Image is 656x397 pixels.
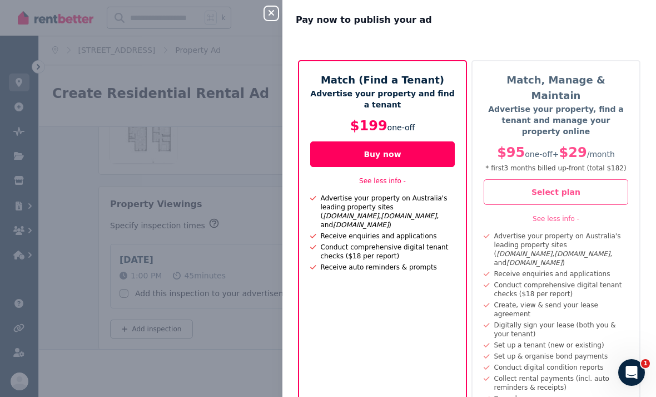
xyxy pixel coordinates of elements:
div: Collect rental payments (incl. auto reminders & receipts) [490,374,629,392]
button: Select plan [484,179,628,205]
span: / month [587,150,615,159]
div: Set up & organise bond payments [490,352,608,361]
i: [DOMAIN_NAME] [506,259,562,267]
h5: Match (Find a Tenant) [310,72,455,88]
span: $199 [350,118,387,134]
span: $29 [559,145,587,160]
span: one-off [387,123,415,132]
span: Pay now to publish your ad [296,13,432,27]
button: Buy now [310,141,455,167]
i: [DOMAIN_NAME] [381,212,436,220]
div: Set up a tenant (new or existing) [490,341,604,350]
div: Digitally sign your lease (both you & your tenant) [490,321,629,339]
div: Receive enquiries and applications [316,232,437,241]
div: Create, view & send your lease agreement [490,301,629,318]
div: Conduct digital condition reports [490,363,604,372]
span: + [553,150,559,159]
iframe: Intercom live chat [618,359,645,386]
a: See less info - [533,215,579,223]
div: Conduct comprehensive digital tenant checks ($18 per report) [490,281,629,298]
div: Conduct comprehensive digital tenant checks ($18 per report) [316,243,455,261]
p: * first 3 month s billed up-front (total $182 ) [484,164,628,173]
span: $95 [497,145,525,160]
a: See less info - [359,177,406,185]
div: Advertise your property on Australia's leading property sites ( , , and ) [490,232,629,267]
p: Advertise your property and find a tenant [310,88,455,110]
span: one-off [525,150,553,159]
div: Receive enquiries and applications [490,269,610,278]
i: [DOMAIN_NAME] [496,250,552,258]
i: [DOMAIN_NAME] [554,250,610,258]
i: [DOMAIN_NAME] [333,221,389,229]
h5: Match, Manage & Maintain [484,72,628,104]
div: Advertise your property on Australia's leading property sites ( , , and ) [316,194,455,229]
i: [DOMAIN_NAME] [323,212,379,220]
span: 1 [641,359,650,368]
div: Receive auto reminders & prompts [316,263,437,272]
p: Advertise your property, find a tenant and manage your property online [484,104,628,137]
